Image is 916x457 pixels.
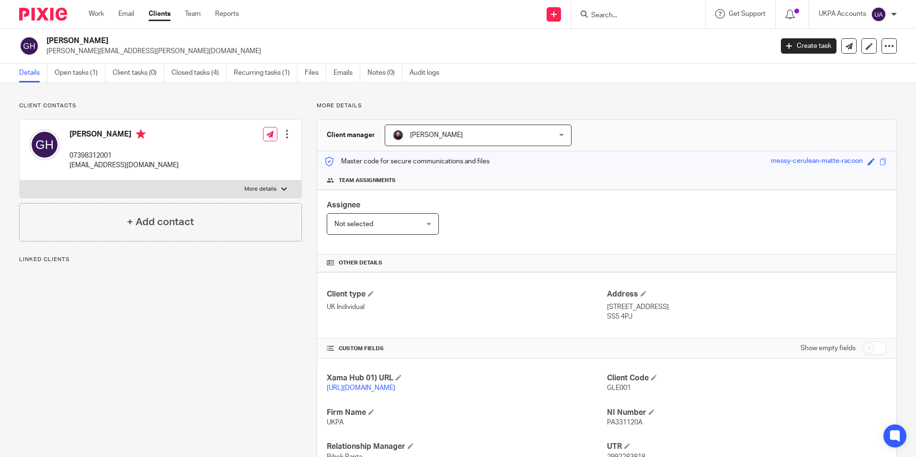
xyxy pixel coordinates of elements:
p: [STREET_ADDRESS] [607,302,887,312]
h4: NI Number [607,408,887,418]
span: [PERSON_NAME] [410,132,463,138]
h2: [PERSON_NAME] [46,36,622,46]
h4: Address [607,289,887,299]
a: Details [19,64,47,82]
h4: Client Code [607,373,887,383]
a: Team [185,9,201,19]
h4: [PERSON_NAME] [69,129,179,141]
p: UK Individual [327,302,607,312]
a: Work [89,9,104,19]
span: UKPA [327,419,343,426]
a: Closed tasks (4) [172,64,227,82]
p: More details [317,102,897,110]
span: GLE001 [607,385,631,391]
p: Master code for secure communications and files [324,157,490,166]
a: Notes (0) [367,64,402,82]
span: PA331120A [607,419,642,426]
a: Audit logs [410,64,447,82]
h4: Relationship Manager [327,442,607,452]
a: Files [305,64,326,82]
span: Team assignments [339,177,396,184]
img: svg%3E [19,36,39,56]
input: Search [590,11,676,20]
span: Other details [339,259,382,267]
p: [PERSON_NAME][EMAIL_ADDRESS][PERSON_NAME][DOMAIN_NAME] [46,46,767,56]
a: Clients [149,9,171,19]
span: Assignee [327,201,360,209]
img: My%20Photo.jpg [392,129,404,141]
h4: Firm Name [327,408,607,418]
img: svg%3E [871,7,886,22]
img: svg%3E [29,129,60,160]
a: Recurring tasks (1) [234,64,298,82]
img: Pixie [19,8,67,21]
a: Create task [781,38,836,54]
h4: + Add contact [127,215,194,229]
h4: Xama Hub 01) URL [327,373,607,383]
label: Show empty fields [801,343,856,353]
p: UKPA Accounts [819,9,866,19]
span: Get Support [729,11,766,17]
p: More details [244,185,276,193]
h4: UTR [607,442,887,452]
p: Linked clients [19,256,302,263]
a: Reports [215,9,239,19]
p: [EMAIL_ADDRESS][DOMAIN_NAME] [69,160,179,170]
a: Client tasks (0) [113,64,164,82]
span: Not selected [334,221,373,228]
p: 07398312001 [69,151,179,160]
a: Emails [333,64,360,82]
i: Primary [136,129,146,139]
div: messy-cerulean-matte-racoon [771,156,863,167]
h4: Client type [327,289,607,299]
a: [URL][DOMAIN_NAME] [327,385,395,391]
a: Email [118,9,134,19]
p: Client contacts [19,102,302,110]
h4: CUSTOM FIELDS [327,345,607,353]
h3: Client manager [327,130,375,140]
a: Open tasks (1) [55,64,105,82]
p: SS5 4PJ [607,312,887,321]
